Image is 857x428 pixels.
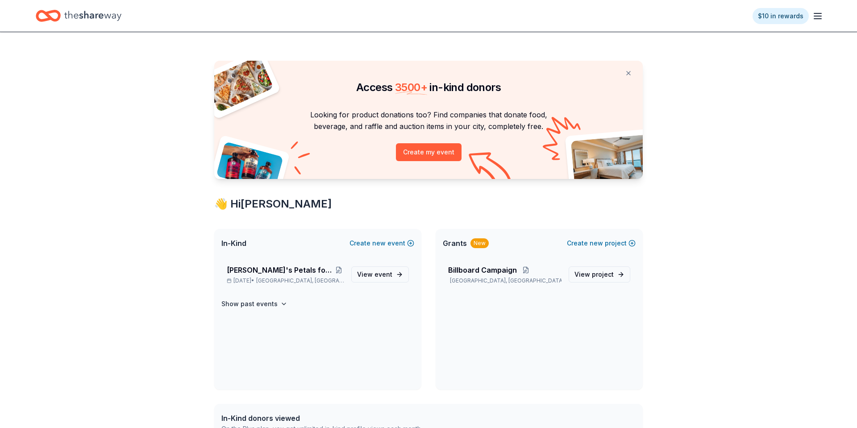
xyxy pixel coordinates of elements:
button: Show past events [221,299,287,309]
p: [DATE] • [227,277,344,284]
span: [PERSON_NAME]'s Petals for Hope Annual Event [227,265,333,275]
button: Create my event [396,143,462,161]
span: new [590,238,603,249]
span: View [357,269,392,280]
span: 3500 + [395,81,427,94]
div: New [470,238,489,248]
span: new [372,238,386,249]
button: Createnewevent [349,238,414,249]
span: In-Kind [221,238,246,249]
span: [GEOGRAPHIC_DATA], [GEOGRAPHIC_DATA] [256,277,344,284]
span: Billboard Campaign [448,265,517,275]
a: $10 in rewards [753,8,809,24]
div: In-Kind donors viewed [221,413,422,424]
h4: Show past events [221,299,278,309]
span: Grants [443,238,467,249]
img: Curvy arrow [469,152,513,186]
img: Pizza [204,55,274,112]
span: Access in-kind donors [356,81,501,94]
div: 👋 Hi [PERSON_NAME] [214,197,643,211]
button: Createnewproject [567,238,636,249]
a: Home [36,5,121,26]
a: View event [351,266,409,283]
p: Looking for product donations too? Find companies that donate food, beverage, and raffle and auct... [225,109,632,133]
a: View project [569,266,630,283]
span: View [574,269,614,280]
p: [GEOGRAPHIC_DATA], [GEOGRAPHIC_DATA] [448,277,562,284]
span: project [592,270,614,278]
span: event [374,270,392,278]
